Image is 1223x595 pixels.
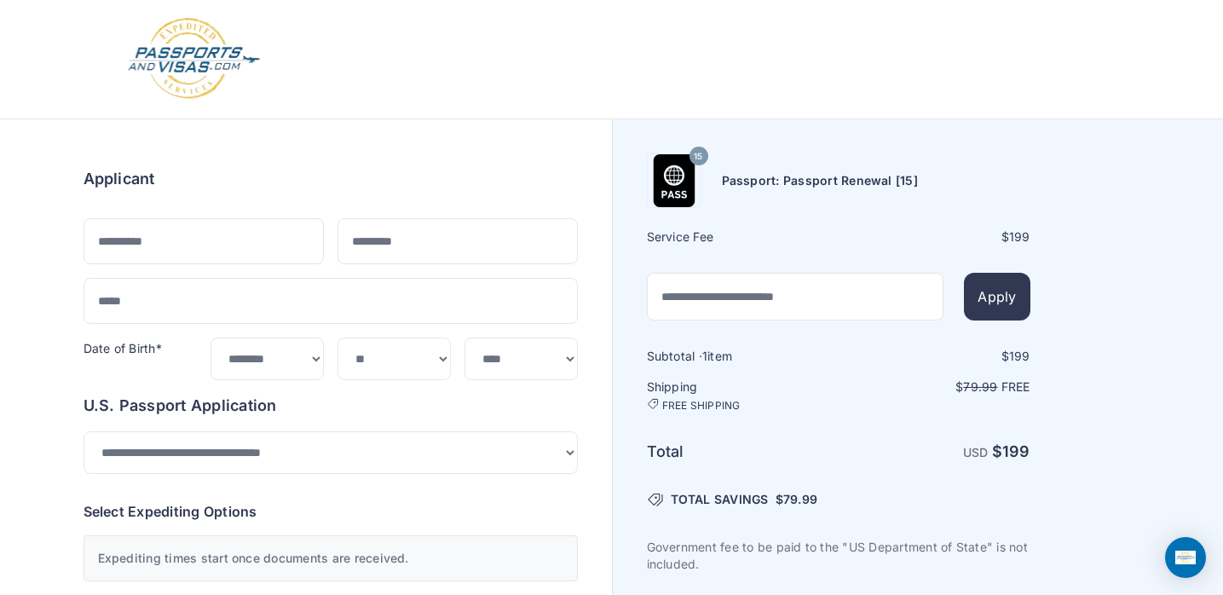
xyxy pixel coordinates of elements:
[662,399,741,413] span: FREE SHIPPING
[647,378,837,413] h6: Shipping
[647,228,837,246] h6: Service Fee
[1001,379,1030,394] span: Free
[84,167,155,191] h6: Applicant
[671,491,769,508] span: TOTAL SAVINGS
[776,491,817,508] span: $
[84,341,162,355] label: Date of Birth*
[1009,349,1030,363] span: 199
[126,17,262,101] img: Logo
[963,379,997,394] span: 79.99
[840,228,1030,246] div: $
[648,154,701,207] img: Product Name
[840,348,1030,365] div: $
[647,440,837,464] h6: Total
[84,394,578,418] h6: U.S. Passport Application
[1165,537,1206,578] div: Open Intercom Messenger
[1009,229,1030,244] span: 199
[84,535,578,581] div: Expediting times start once documents are received.
[647,348,837,365] h6: Subtotal · item
[702,349,707,363] span: 1
[1002,442,1030,460] span: 199
[694,146,702,168] span: 15
[722,172,918,189] h6: Passport: Passport Renewal [15]
[840,378,1030,396] p: $
[964,273,1030,321] button: Apply
[783,492,817,506] span: 79.99
[84,501,578,522] h6: Select Expediting Options
[647,539,1030,573] p: Government fee to be paid to the "US Department of State" is not included.
[963,445,989,459] span: USD
[992,442,1030,460] strong: $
